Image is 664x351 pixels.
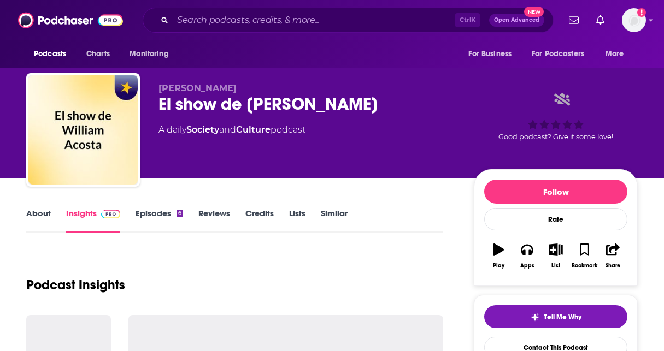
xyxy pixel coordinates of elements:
button: open menu [598,44,638,64]
button: Open AdvancedNew [489,14,544,27]
span: Logged in as dbartlett [622,8,646,32]
img: tell me why sparkle [531,313,539,322]
img: Podchaser Pro [101,210,120,218]
a: Charts [79,44,116,64]
a: Similar [321,208,348,233]
a: Episodes6 [136,208,183,233]
a: Society [186,124,219,135]
button: Apps [513,236,541,276]
span: For Business [468,46,512,62]
div: A daily podcast [158,123,305,136]
div: Bookmark [572,263,597,269]
div: Search podcasts, credits, & more... [143,8,554,33]
span: Good podcast? Give it some love! [498,133,613,141]
button: Bookmark [570,236,598,276]
img: El show de William Acosta [28,75,138,185]
button: open menu [122,44,183,64]
a: About [26,208,51,233]
button: Share [599,236,627,276]
a: Show notifications dropdown [565,11,583,29]
a: Reviews [198,208,230,233]
button: List [542,236,570,276]
div: Good podcast? Give it some love! [474,83,638,151]
h1: Podcast Insights [26,277,125,293]
div: Rate [484,208,627,230]
button: Play [484,236,513,276]
button: Show profile menu [622,8,646,32]
span: Open Advanced [494,17,539,23]
button: tell me why sparkleTell Me Why [484,305,627,328]
div: Apps [520,263,534,269]
a: Lists [289,208,305,233]
button: open menu [461,44,525,64]
button: open menu [26,44,80,64]
span: Podcasts [34,46,66,62]
button: open menu [525,44,600,64]
button: Follow [484,180,627,204]
div: Play [493,263,504,269]
div: List [551,263,560,269]
span: New [524,7,544,17]
div: Share [606,263,620,269]
div: 6 [177,210,183,217]
span: More [606,46,624,62]
span: Ctrl K [455,13,480,27]
span: Tell Me Why [544,313,581,322]
img: User Profile [622,8,646,32]
span: For Podcasters [532,46,584,62]
img: Podchaser - Follow, Share and Rate Podcasts [18,10,123,31]
span: [PERSON_NAME] [158,83,237,93]
span: Monitoring [130,46,168,62]
a: Culture [236,124,271,135]
a: Credits [245,208,274,233]
a: InsightsPodchaser Pro [66,208,120,233]
a: Show notifications dropdown [592,11,609,29]
span: Charts [86,46,110,62]
span: and [219,124,236,135]
svg: Add a profile image [637,8,646,17]
input: Search podcasts, credits, & more... [173,11,455,29]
